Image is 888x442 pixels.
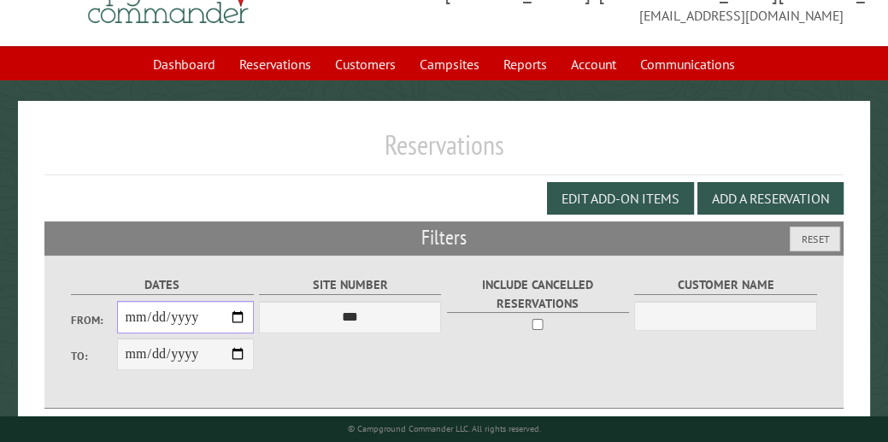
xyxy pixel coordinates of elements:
h2: Filters [44,221,844,254]
label: Dates [71,275,253,295]
button: Add a Reservation [697,182,844,215]
label: Site Number [259,275,441,295]
a: Customers [325,48,406,80]
a: Dashboard [143,48,226,80]
button: Reset [790,227,840,251]
label: Include Cancelled Reservations [447,275,629,313]
button: Edit Add-on Items [547,182,694,215]
small: © Campground Commander LLC. All rights reserved. [348,423,541,434]
label: From: [71,312,116,328]
a: Account [561,48,626,80]
label: To: [71,348,116,364]
label: Customer Name [634,275,816,295]
h1: Reservations [44,128,844,175]
a: Communications [630,48,745,80]
a: Reservations [229,48,321,80]
a: Reports [493,48,557,80]
a: Campsites [409,48,490,80]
